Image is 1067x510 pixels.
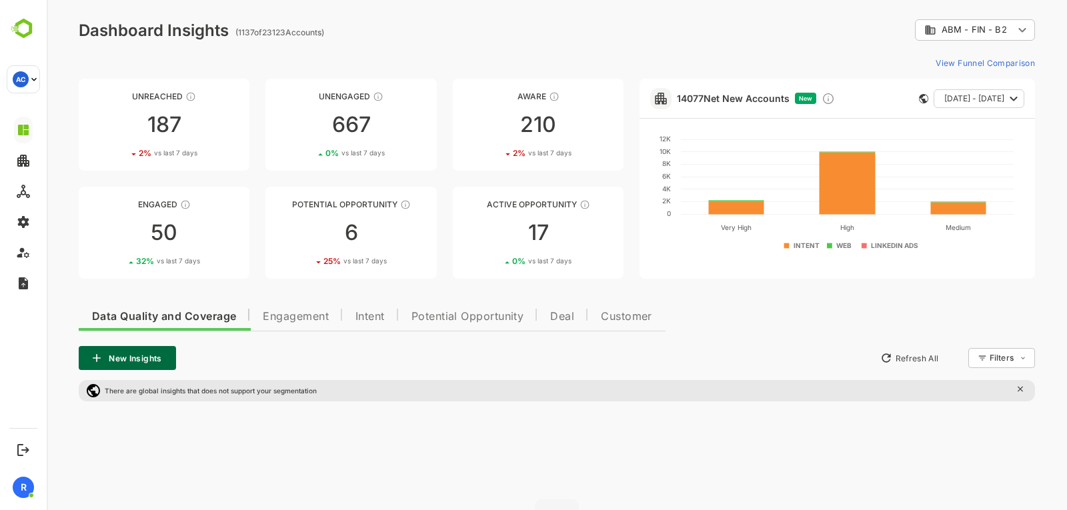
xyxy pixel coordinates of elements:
button: New Insights [32,346,129,370]
ag: ( 1137 of 23123 Accounts) [189,27,277,37]
div: Engaged [32,199,203,209]
text: 8K [616,159,624,167]
button: Refresh All [828,347,898,369]
a: UnreachedThese accounts have not been engaged with for a defined time period1872%vs last 7 days [32,79,203,171]
div: Unengaged [219,91,389,101]
a: Potential OpportunityThese accounts are MQAs and can be passed on to Inside Sales625%vs last 7 days [219,187,389,279]
div: Filters [943,353,967,363]
text: 4K [616,185,624,193]
div: 25 % [277,256,340,266]
div: Aware [406,91,577,101]
div: Discover new ICP-fit accounts showing engagement — via intent surges, anonymous website visits, L... [775,92,788,105]
button: View Funnel Comparison [884,52,988,73]
div: Unreached [32,91,203,101]
span: vs last 7 days [481,256,525,266]
button: [DATE] - [DATE] [887,89,978,108]
div: R [13,477,34,498]
div: These accounts have just entered the buying cycle and need further nurturing [502,91,513,102]
span: New [752,95,766,102]
text: 10K [613,147,624,155]
span: Customer [554,311,606,322]
div: ABM - FIN - B2 [878,24,967,36]
span: Deal [503,311,527,322]
text: 12K [613,135,624,143]
div: 210 [406,114,577,135]
text: High [794,223,808,232]
a: Active OpportunityThese accounts have open opportunities which might be at any of the Sales Stage... [406,187,577,279]
text: WEB [790,241,805,249]
a: UnengagedThese accounts have not shown enough engagement and need nurturing6670%vs last 7 days [219,79,389,171]
a: AwareThese accounts have just entered the buying cycle and need further nurturing2102%vs last 7 days [406,79,577,171]
span: Potential Opportunity [365,311,477,322]
text: LINKEDIN ADS [824,241,872,249]
div: These accounts have not shown enough engagement and need nurturing [326,91,337,102]
span: vs last 7 days [481,148,525,158]
text: 6K [616,172,624,180]
text: 2K [616,197,624,205]
span: vs last 7 days [110,256,153,266]
div: 0 % [279,148,338,158]
div: These accounts have open opportunities which might be at any of the Sales Stages [533,199,544,210]
span: vs last 7 days [297,256,340,266]
div: Filters [942,346,988,370]
img: BambooboxLogoMark.f1c84d78b4c51b1a7b5f700c9845e183.svg [7,16,41,41]
span: Intent [309,311,338,322]
a: EngagedThese accounts are warm, further nurturing would qualify them to MQAs5032%vs last 7 days [32,187,203,279]
span: ABM - FIN - B2 [895,25,960,35]
div: 32 % [89,256,153,266]
div: 17 [406,222,577,243]
div: AC [13,71,29,87]
div: 0 % [465,256,525,266]
div: 2 % [92,148,151,158]
text: 0 [620,209,624,217]
div: 50 [32,222,203,243]
p: There are global insights that does not support your segmentation [58,387,270,395]
div: These accounts have not been engaged with for a defined time period [139,91,149,102]
span: vs last 7 days [295,148,338,158]
a: 14077Net New Accounts [630,93,743,104]
span: [DATE] - [DATE] [898,90,958,107]
div: These accounts are warm, further nurturing would qualify them to MQAs [133,199,144,210]
div: 6 [219,222,389,243]
div: This card does not support filter and segments [872,94,882,103]
div: 667 [219,114,389,135]
text: Medium [898,223,924,231]
button: Logout [14,441,32,459]
span: vs last 7 days [107,148,151,158]
div: Active Opportunity [406,199,577,209]
span: Engagement [216,311,282,322]
div: 187 [32,114,203,135]
div: Potential Opportunity [219,199,389,209]
span: Data Quality and Coverage [45,311,189,322]
text: Very High [674,223,705,232]
div: ABM - FIN - B2 [868,17,988,43]
div: 2 % [466,148,525,158]
div: These accounts are MQAs and can be passed on to Inside Sales [353,199,364,210]
div: Dashboard Insights [32,21,182,40]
